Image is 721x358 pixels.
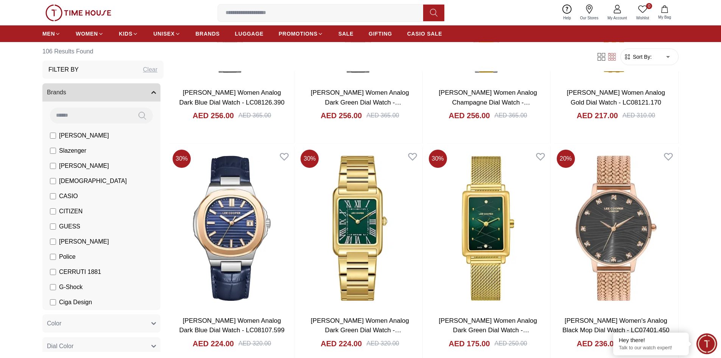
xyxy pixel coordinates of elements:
[567,89,665,106] a: [PERSON_NAME] Women Analog Gold Dial Watch - LC08121.170
[577,338,618,349] h4: AED 236.00
[42,314,160,333] button: Color
[42,30,55,38] span: MEN
[238,339,271,348] div: AED 320.00
[631,53,652,61] span: Sort By:
[646,3,652,9] span: 0
[238,111,271,120] div: AED 365.00
[119,30,132,38] span: KIDS
[50,208,56,214] input: CITIZEN
[59,283,83,292] span: G-Shock
[439,89,537,116] a: [PERSON_NAME] Women Analog Champagne Dial Watch - LC08126.210
[50,193,56,199] input: CASIO
[76,30,98,38] span: WOMEN
[576,3,603,22] a: Our Stores
[45,5,111,21] img: ...
[47,88,66,97] span: Brands
[153,30,174,38] span: UNISEX
[42,27,61,41] a: MEN
[143,65,157,74] div: Clear
[311,317,409,344] a: [PERSON_NAME] Women Analog Dark Green Dial Watch - LC08083.150
[366,111,399,120] div: AED 365.00
[59,252,76,261] span: Police
[449,338,490,349] h4: AED 175.00
[279,27,323,41] a: PROMOTIONS
[153,27,180,41] a: UNISEX
[196,27,220,41] a: BRANDS
[59,131,109,140] span: [PERSON_NAME]
[619,345,683,351] p: Talk to our watch expert!
[170,147,294,310] img: LEE COOPER Women Analog Dark Blue Dial Watch - LC08107.599
[279,30,318,38] span: PROMOTIONS
[557,150,575,168] span: 20 %
[619,336,683,344] div: Hey there!
[193,338,234,349] h4: AED 224.00
[338,27,353,41] a: SALE
[50,178,56,184] input: [DEMOGRAPHIC_DATA]
[369,30,392,38] span: GIFTING
[632,3,654,22] a: 0Wishlist
[654,4,676,22] button: My Bag
[426,147,550,310] img: LEE COOPER Women Analog Dark Green Dial Watch - LC08076.170
[59,192,78,201] span: CASIO
[59,207,83,216] span: CITIZEN
[173,150,191,168] span: 30 %
[366,339,399,348] div: AED 320.00
[42,42,164,61] h6: 106 Results Found
[559,3,576,22] a: Help
[50,284,56,290] input: G-Shock
[297,147,422,310] img: LEE COOPER Women Analog Dark Green Dial Watch - LC08083.150
[624,53,652,61] button: Sort By:
[407,30,442,38] span: CASIO SALE
[119,27,138,41] a: KIDS
[59,298,92,307] span: Ciga Design
[59,222,80,231] span: GUESS
[494,339,527,348] div: AED 250.00
[301,150,319,168] span: 30 %
[193,110,234,121] h4: AED 256.00
[655,14,674,20] span: My Bag
[59,267,101,277] span: CERRUTI 1881
[321,338,362,349] h4: AED 224.00
[50,239,56,245] input: [PERSON_NAME]
[50,254,56,260] input: Police
[439,317,537,344] a: [PERSON_NAME] Women Analog Dark Green Dial Watch - LC08076.170
[50,224,56,230] input: GUESS
[338,30,353,38] span: SALE
[50,163,56,169] input: [PERSON_NAME]
[494,111,527,120] div: AED 365.00
[429,150,447,168] span: 30 %
[696,333,717,354] div: Chat Widget
[76,27,104,41] a: WOMEN
[623,111,655,120] div: AED 310.00
[42,337,160,355] button: Dial Color
[235,30,264,38] span: LUGGAGE
[235,27,264,41] a: LUGGAGE
[42,83,160,102] button: Brands
[59,146,86,155] span: Slazenger
[50,269,56,275] input: CERRUTI 1881
[311,89,409,116] a: [PERSON_NAME] Women Analog Dark Green Dial Watch - LC08126.370
[407,27,442,41] a: CASIO SALE
[50,299,56,305] input: Ciga Design
[449,110,490,121] h4: AED 256.00
[577,110,618,121] h4: AED 217.00
[633,15,652,21] span: Wishlist
[369,27,392,41] a: GIFTING
[48,65,79,74] h3: Filter By
[321,110,362,121] h4: AED 256.00
[47,319,61,328] span: Color
[560,15,574,21] span: Help
[196,30,220,38] span: BRANDS
[59,237,109,246] span: [PERSON_NAME]
[179,89,285,106] a: [PERSON_NAME] Women Analog Dark Blue Dial Watch - LC08126.390
[577,15,601,21] span: Our Stores
[47,342,73,351] span: Dial Color
[554,147,678,310] img: LEE COOPER Women's Analog Black Mop Dial Watch - LC07401.450
[59,177,127,186] span: [DEMOGRAPHIC_DATA]
[59,161,109,170] span: [PERSON_NAME]
[604,15,630,21] span: My Account
[562,317,670,334] a: [PERSON_NAME] Women's Analog Black Mop Dial Watch - LC07401.450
